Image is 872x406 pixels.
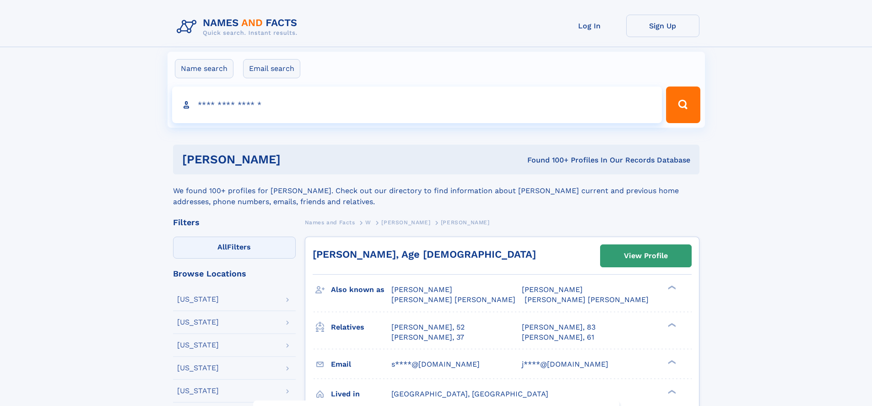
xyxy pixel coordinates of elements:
[177,296,219,303] div: [US_STATE]
[177,319,219,326] div: [US_STATE]
[522,322,596,332] a: [PERSON_NAME], 83
[404,155,690,165] div: Found 100+ Profiles In Our Records Database
[173,237,296,259] label: Filters
[666,322,677,328] div: ❯
[173,270,296,278] div: Browse Locations
[553,15,626,37] a: Log In
[331,282,391,298] h3: Also known as
[522,285,583,294] span: [PERSON_NAME]
[601,245,691,267] a: View Profile
[624,245,668,266] div: View Profile
[182,154,404,165] h1: [PERSON_NAME]
[177,341,219,349] div: [US_STATE]
[391,285,452,294] span: [PERSON_NAME]
[666,87,700,123] button: Search Button
[173,15,305,39] img: Logo Names and Facts
[173,218,296,227] div: Filters
[391,295,515,304] span: [PERSON_NAME] [PERSON_NAME]
[177,364,219,372] div: [US_STATE]
[177,387,219,395] div: [US_STATE]
[441,219,490,226] span: [PERSON_NAME]
[381,219,430,226] span: [PERSON_NAME]
[175,59,233,78] label: Name search
[217,243,227,251] span: All
[391,390,548,398] span: [GEOGRAPHIC_DATA], [GEOGRAPHIC_DATA]
[391,322,465,332] a: [PERSON_NAME], 52
[522,332,594,342] a: [PERSON_NAME], 61
[365,217,371,228] a: W
[391,332,464,342] a: [PERSON_NAME], 37
[365,219,371,226] span: W
[173,174,699,207] div: We found 100+ profiles for [PERSON_NAME]. Check out our directory to find information about [PERS...
[331,357,391,372] h3: Email
[331,319,391,335] h3: Relatives
[666,389,677,395] div: ❯
[381,217,430,228] a: [PERSON_NAME]
[626,15,699,37] a: Sign Up
[243,59,300,78] label: Email search
[172,87,662,123] input: search input
[331,386,391,402] h3: Lived in
[666,285,677,291] div: ❯
[313,249,536,260] a: [PERSON_NAME], Age [DEMOGRAPHIC_DATA]
[666,359,677,365] div: ❯
[525,295,649,304] span: [PERSON_NAME] [PERSON_NAME]
[305,217,355,228] a: Names and Facts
